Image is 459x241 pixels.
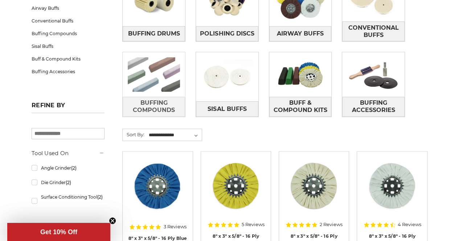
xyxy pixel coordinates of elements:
[123,97,185,117] a: Buffing Compounds
[32,149,104,158] h5: Tool Used On
[362,157,422,216] a: 8 inch white domet flannel airway buffing wheel
[32,191,104,211] a: Surface Conditioning Tool
[343,22,404,41] span: Conventional Buffs
[32,102,104,113] h5: Refine by
[32,2,104,14] a: Airway Buffs
[200,28,254,40] span: Polishing Discs
[342,97,405,117] a: Buffing Accessories
[32,223,104,231] h5: Material
[208,103,246,115] span: Sisal Buffs
[97,194,103,200] span: (2)
[123,26,185,41] a: Buffing Drums
[123,97,185,116] span: Buffing Compounds
[148,130,202,141] select: Sort By:
[32,53,104,65] a: Buff & Compound Kits
[32,65,104,78] a: Buffing Accessories
[206,157,266,216] a: 8 x 3 x 5/8 airway buff yellow mill treatment
[71,165,77,171] span: (2)
[66,180,71,185] span: (2)
[269,52,332,96] img: Buff & Compound Kits
[123,52,185,96] img: Buffing Compounds
[163,224,186,229] span: 3 Reviews
[270,97,331,116] span: Buff & Compound Kits
[109,217,116,224] button: Close teaser
[196,55,258,99] img: Sisal Buffs
[342,21,405,41] a: Conventional Buffs
[284,157,344,216] a: 8 inch untreated airway buffing wheel
[363,157,421,215] img: 8 inch white domet flannel airway buffing wheel
[398,222,421,227] span: 4 Reviews
[32,176,104,189] a: Die Grinder
[320,222,343,227] span: 2 Reviews
[40,228,77,236] span: Get 10% Off
[128,157,187,215] img: blue mill treated 8 inch airway buffing wheel
[128,157,187,216] a: blue mill treated 8 inch airway buffing wheel
[277,28,324,40] span: Airway Buffs
[196,26,258,41] a: Polishing Discs
[342,52,405,96] img: Buffing Accessories
[207,157,265,215] img: 8 x 3 x 5/8 airway buff yellow mill treatment
[196,101,258,116] a: Sisal Buffs
[269,97,332,117] a: Buff & Compound Kits
[242,222,265,227] span: 5 Reviews
[269,26,332,41] a: Airway Buffs
[32,162,104,174] a: Angle Grinder
[128,28,180,40] span: Buffing Drums
[32,27,104,40] a: Buffing Compounds
[7,223,110,241] div: Get 10% OffClose teaser
[32,40,104,53] a: Sisal Buffs
[285,157,343,215] img: 8 inch untreated airway buffing wheel
[123,129,144,140] label: Sort By:
[32,14,104,27] a: Conventional Buffs
[343,97,404,116] span: Buffing Accessories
